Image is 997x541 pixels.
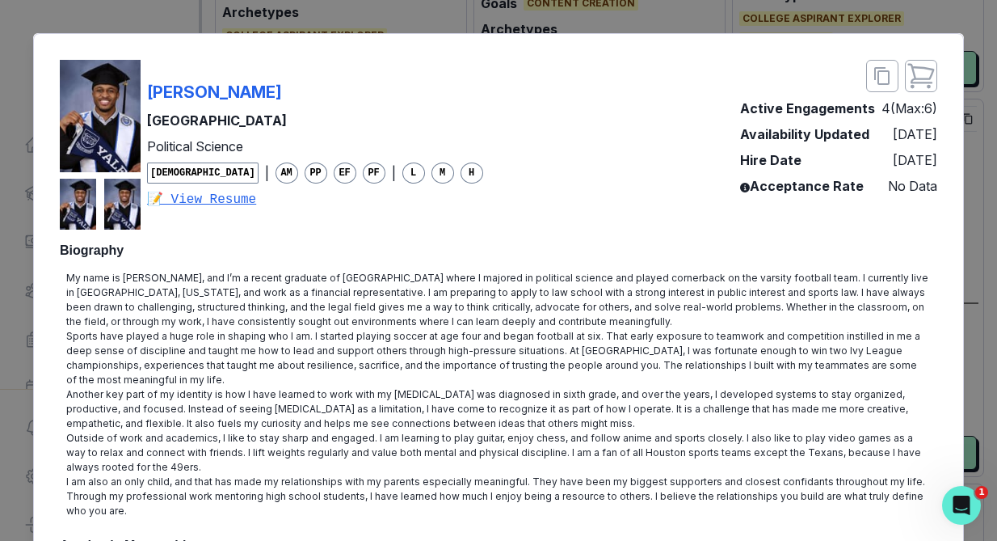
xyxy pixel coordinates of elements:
[431,163,454,184] span: M
[881,99,937,118] p: 4 (Max: 6 )
[740,125,869,144] p: Availability Updated
[975,486,988,499] span: 1
[740,176,864,196] p: Acceptance Rate
[104,179,141,230] img: mentor profile picture
[147,80,282,104] p: [PERSON_NAME]
[942,486,981,525] iframe: Intercom live chat
[276,163,298,184] span: AM
[402,163,425,184] span: L
[60,179,96,230] img: mentor profile picture
[265,163,269,183] p: |
[740,99,875,118] p: Active Engagements
[147,137,483,156] p: Political Science
[363,163,385,184] span: PF
[147,163,259,184] span: [DEMOGRAPHIC_DATA]
[66,271,931,329] p: My name is [PERSON_NAME], and I’m a recent graduate of [GEOGRAPHIC_DATA] where I majored in polit...
[60,243,937,258] h2: Biography
[66,431,931,475] p: Outside of work and academics, I like to stay sharp and engaged. I am learning to play guitar, en...
[893,125,937,144] p: [DATE]
[334,163,356,184] span: EF
[888,176,937,196] p: No Data
[66,329,931,387] p: Sports have played a huge role in shaping who I am. I started playing soccer at age four and bega...
[866,60,898,92] button: close
[66,475,931,518] p: I am also an only child, and that has made my relationships with my parents especially meaningful...
[740,150,801,170] p: Hire Date
[461,163,483,184] span: H
[392,163,396,183] p: |
[305,163,327,184] span: PP
[147,190,483,209] a: 📝 View Resume
[905,60,937,92] button: close
[147,111,483,130] p: [GEOGRAPHIC_DATA]
[893,150,937,170] p: [DATE]
[60,60,141,172] img: mentor profile picture
[66,387,931,431] p: Another key part of my identity is how I have learned to work with my [MEDICAL_DATA] was diagnose...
